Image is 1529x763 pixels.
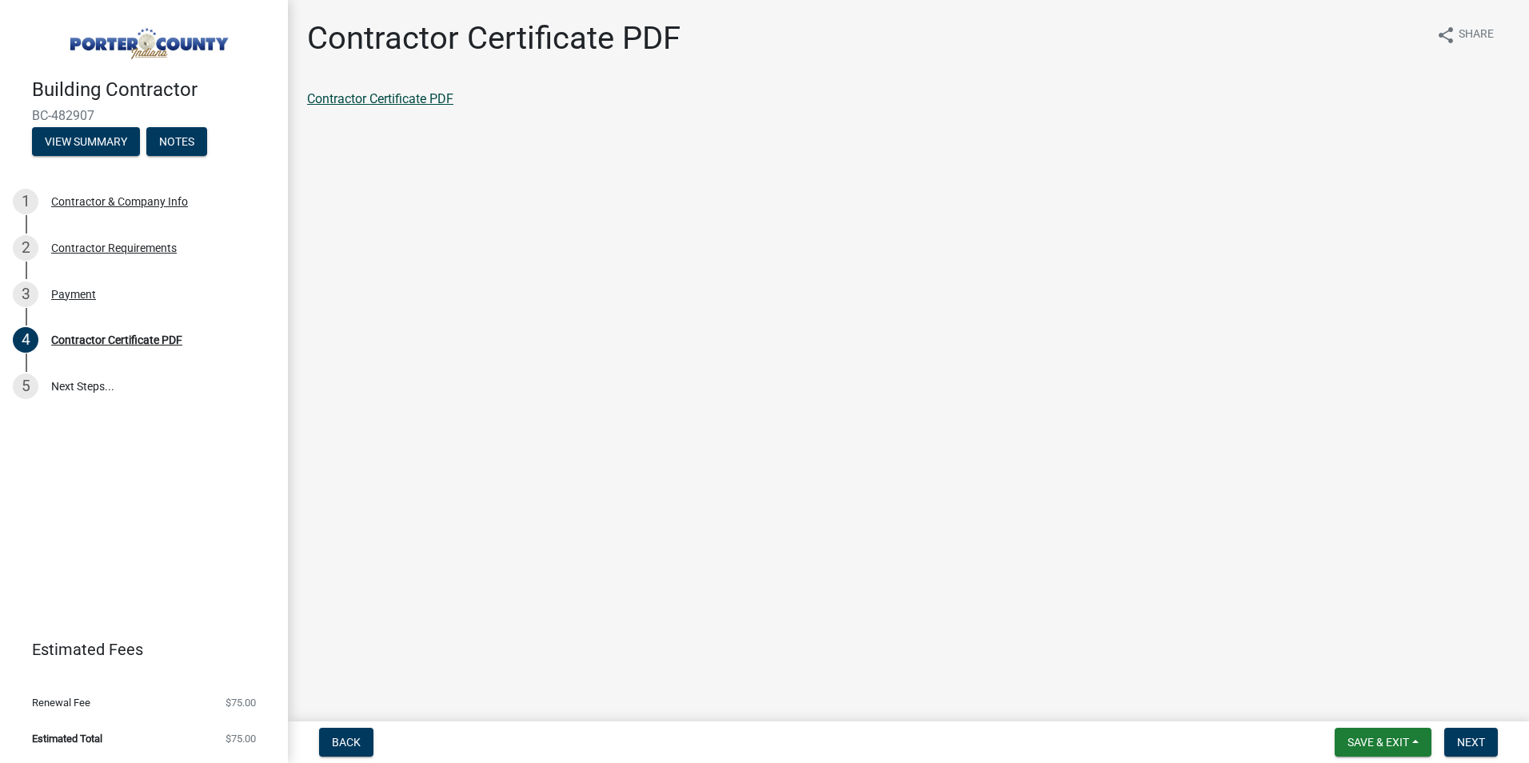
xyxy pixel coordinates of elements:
[51,196,188,207] div: Contractor & Company Info
[32,733,102,744] span: Estimated Total
[32,78,275,102] h4: Building Contractor
[1459,26,1494,45] span: Share
[1436,26,1455,45] i: share
[1347,736,1409,749] span: Save & Exit
[32,17,262,62] img: Porter County, Indiana
[226,733,256,744] span: $75.00
[13,327,38,353] div: 4
[32,697,90,708] span: Renewal Fee
[32,127,140,156] button: View Summary
[1335,728,1431,757] button: Save & Exit
[1457,736,1485,749] span: Next
[226,697,256,708] span: $75.00
[146,127,207,156] button: Notes
[51,242,177,254] div: Contractor Requirements
[307,19,681,58] h1: Contractor Certificate PDF
[13,633,262,665] a: Estimated Fees
[319,728,373,757] button: Back
[51,334,182,346] div: Contractor Certificate PDF
[13,189,38,214] div: 1
[13,235,38,261] div: 2
[332,736,361,749] span: Back
[1423,19,1507,50] button: shareShare
[13,282,38,307] div: 3
[32,136,140,149] wm-modal-confirm: Summary
[1444,728,1498,757] button: Next
[51,289,96,300] div: Payment
[307,91,453,106] a: Contractor Certificate PDF
[146,136,207,149] wm-modal-confirm: Notes
[13,374,38,399] div: 5
[32,108,256,123] span: BC-482907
